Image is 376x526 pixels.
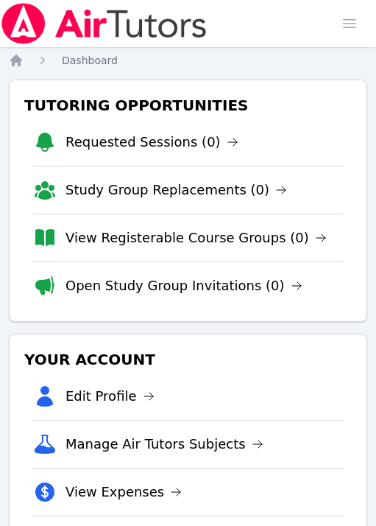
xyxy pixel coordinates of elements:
h3: Your Account [21,346,355,373]
a: Requested Sessions (0) [65,132,238,152]
a: Study Group Replacements (0) [65,180,287,200]
h3: Tutoring Opportunities [21,92,355,119]
nav: Breadcrumb [9,53,367,68]
a: Edit Profile [65,386,155,407]
span: Dashboard [62,55,118,66]
a: Open Study Group Invitations (0) [65,276,302,296]
a: Manage Air Tutors Subjects [65,434,263,455]
a: View Registerable Course Groups (0) [65,228,327,248]
a: Dashboard [62,53,118,68]
a: View Expenses [65,482,182,502]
